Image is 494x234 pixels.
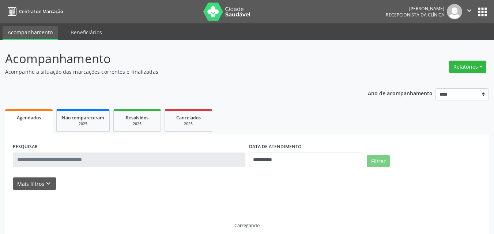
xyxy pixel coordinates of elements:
button: Relatórios [449,61,486,73]
i: keyboard_arrow_down [44,180,52,188]
a: Central de Marcação [5,5,63,18]
button:  [462,4,476,19]
span: Central de Marcação [19,8,63,15]
button: apps [476,5,489,18]
i:  [465,7,473,15]
div: [PERSON_NAME] [386,5,444,12]
label: PESQUISAR [13,141,38,153]
img: img [447,4,462,19]
span: Resolvidos [126,115,148,121]
div: 2025 [62,121,104,127]
div: 2025 [170,121,207,127]
div: 2025 [119,121,155,127]
span: Agendados [17,115,41,121]
span: Cancelados [176,115,201,121]
span: Não compareceram [62,115,104,121]
a: Acompanhamento [3,26,58,40]
a: Beneficiários [65,26,107,39]
button: Filtrar [367,155,390,167]
span: Recepcionista da clínica [386,12,444,18]
p: Ano de acompanhamento [368,88,433,97]
button: Mais filtroskeyboard_arrow_down [13,177,56,190]
p: Acompanhamento [5,50,344,68]
label: DATA DE ATENDIMENTO [249,141,302,153]
p: Acompanhe a situação das marcações correntes e finalizadas [5,68,344,76]
div: Carregando [234,222,260,229]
